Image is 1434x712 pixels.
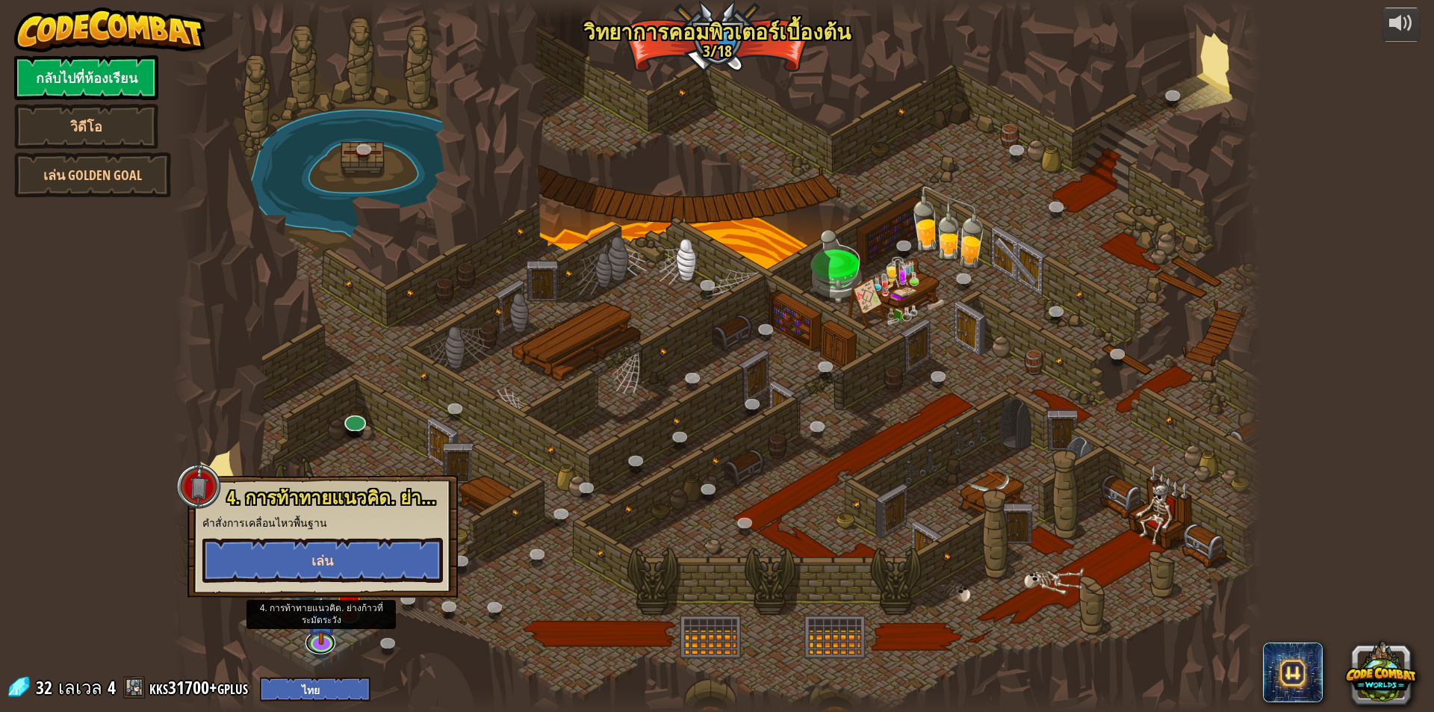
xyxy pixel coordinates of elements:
[14,104,158,149] a: วิดีโอ
[202,538,443,583] button: เล่น
[1382,7,1420,43] button: ปรับระดับเสียง
[335,566,364,617] img: level-banner-unstarted.png
[149,675,252,699] a: kks31700+gplus
[58,675,102,700] span: เลเวล
[36,675,57,699] span: 32
[14,7,205,52] img: CodeCombat - Learn how to code by playing a game
[202,516,443,530] p: คำสั่งการเคลื่อนไหวพื้นฐาน
[311,551,333,570] span: เล่น
[227,485,556,510] span: 4. การท้าทายแนวคิด. ย่างก้าวที่ระมัดระวัง
[14,152,171,197] a: เล่น Golden Goal
[108,675,116,699] span: 4
[14,55,158,100] a: กลับไปที่ห้องเรียน
[307,595,336,646] img: level-banner-unstarted-subscriber.png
